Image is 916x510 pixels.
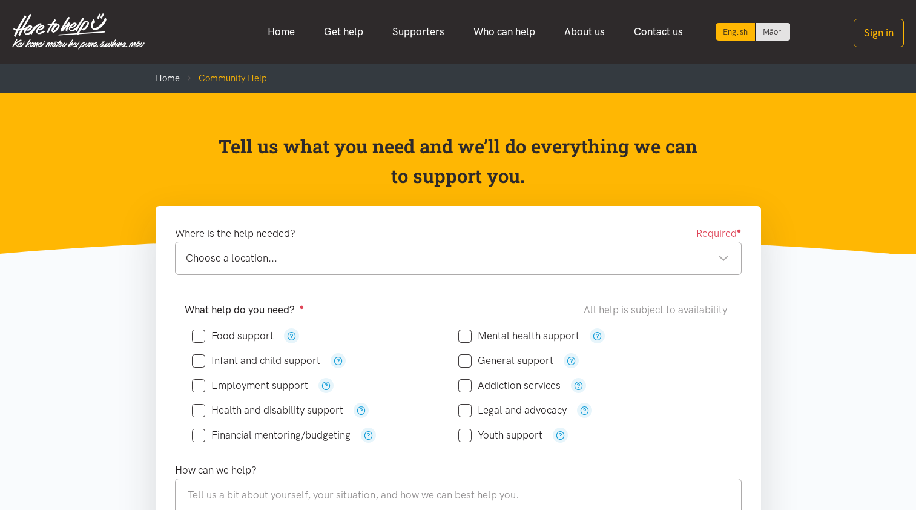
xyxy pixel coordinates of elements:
[737,226,742,235] sup: ●
[253,19,309,45] a: Home
[300,302,305,311] sup: ●
[458,380,561,391] label: Addiction services
[185,302,305,318] label: What help do you need?
[584,302,732,318] div: All help is subject to availability
[192,331,274,341] label: Food support
[696,225,742,242] span: Required
[716,23,791,41] div: Language toggle
[192,380,308,391] label: Employment support
[459,19,550,45] a: Who can help
[458,430,542,440] label: Youth support
[716,23,756,41] div: Current language
[156,73,180,84] a: Home
[458,405,567,416] label: Legal and advocacy
[550,19,619,45] a: About us
[175,462,257,479] label: How can we help?
[458,331,579,341] label: Mental health support
[756,23,790,41] a: Switch to Te Reo Māori
[180,71,267,85] li: Community Help
[217,131,699,191] p: Tell us what you need and we’ll do everything we can to support you.
[378,19,459,45] a: Supporters
[186,250,729,267] div: Choose a location...
[12,13,145,50] img: Home
[309,19,378,45] a: Get help
[458,356,553,366] label: General support
[854,19,904,47] button: Sign in
[619,19,697,45] a: Contact us
[192,356,320,366] label: Infant and child support
[175,225,295,242] label: Where is the help needed?
[192,405,343,416] label: Health and disability support
[192,430,351,440] label: Financial mentoring/budgeting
